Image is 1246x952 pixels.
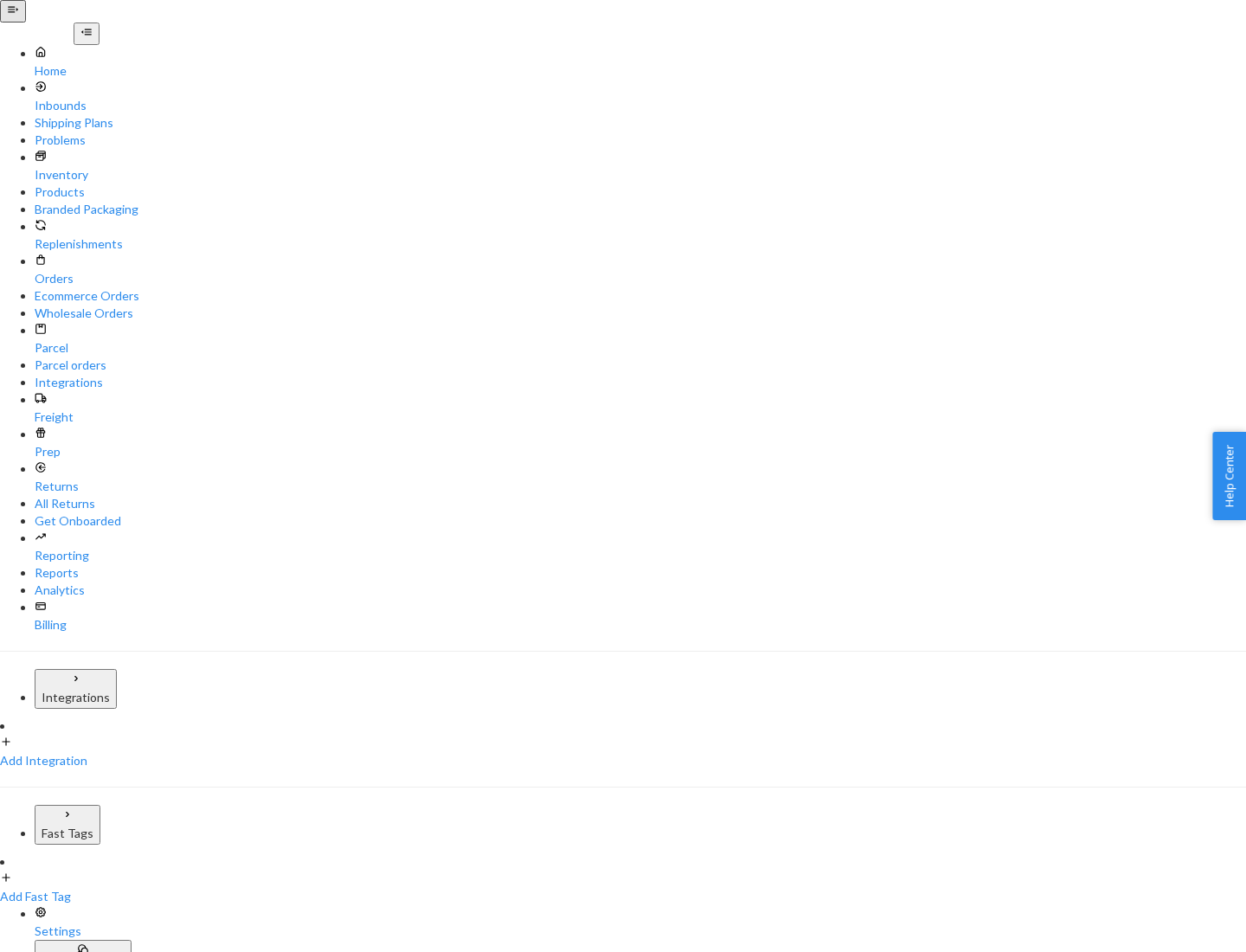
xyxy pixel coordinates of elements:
div: Orders [35,270,1246,287]
a: Reports [35,564,1246,582]
a: Integrations [35,374,1246,391]
a: Problems [35,132,1246,149]
a: All Returns [35,495,1246,512]
a: Ecommerce Orders [35,287,1246,305]
a: Get Onboarded [35,512,1246,530]
a: Freight [35,391,1246,426]
div: Reporting [35,547,1246,564]
a: Reporting [35,530,1246,564]
div: Inventory [35,166,1246,183]
a: Prep [35,426,1246,460]
a: Returns [35,460,1246,495]
button: Help Center [1212,432,1246,520]
a: Settings [35,905,1246,940]
a: Shipping Plans [35,114,1246,132]
button: Integrations [35,669,117,709]
div: Billing [35,616,1246,634]
div: Freight [35,408,1246,426]
a: Home [35,45,1246,80]
div: Home [35,62,1246,80]
div: Prep [35,443,1246,460]
button: Close Navigation [74,23,100,45]
a: Wholesale Orders [35,305,1246,322]
a: Analytics [35,582,1246,599]
div: Fast Tags [42,825,93,842]
div: Returns [35,478,1246,495]
div: Inbounds [35,97,1246,114]
a: Products [35,183,1246,201]
a: Inbounds [35,80,1246,114]
a: Parcel orders [35,357,1246,374]
a: Branded Packaging [35,201,1246,218]
div: Settings [35,923,1246,940]
div: Replenishments [35,235,1246,253]
a: Inventory [35,149,1246,183]
button: Fast Tags [35,805,100,845]
a: Replenishments [35,218,1246,253]
a: Billing [35,599,1246,634]
div: Parcel [35,339,1246,357]
div: Integrations [42,689,110,706]
a: Orders [35,253,1246,287]
a: Parcel [35,322,1246,357]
